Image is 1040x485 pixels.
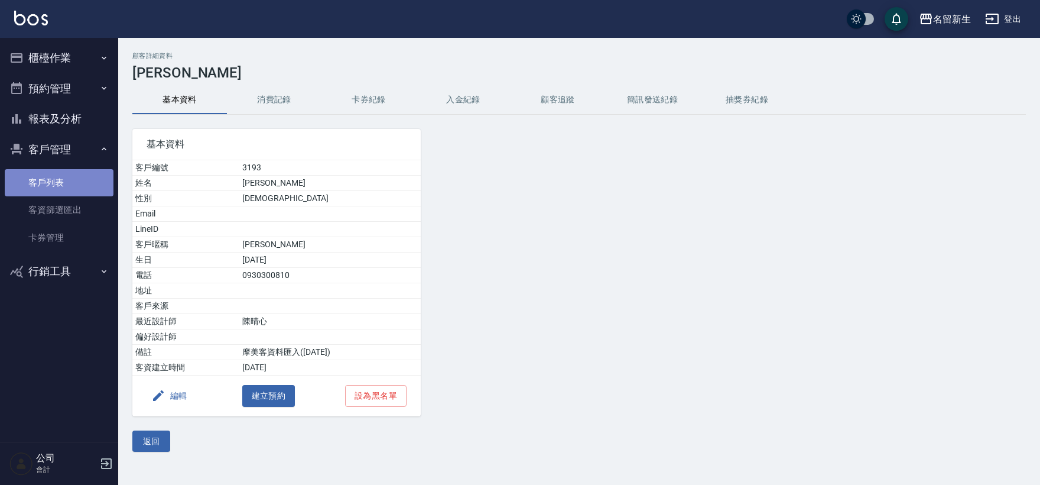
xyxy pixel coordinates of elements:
[345,385,407,407] button: 設為黑名單
[5,43,113,73] button: 櫃檯作業
[132,253,239,268] td: 生日
[605,86,700,114] button: 簡訊發送紀錄
[132,222,239,237] td: LineID
[132,191,239,206] td: 性別
[147,385,192,407] button: 編輯
[239,176,421,191] td: [PERSON_NAME]
[416,86,511,114] button: 入金紀錄
[132,176,239,191] td: 姓名
[14,11,48,25] img: Logo
[132,64,1026,81] h3: [PERSON_NAME]
[132,314,239,329] td: 最近設計師
[132,160,239,176] td: 客戶編號
[239,191,421,206] td: [DEMOGRAPHIC_DATA]
[132,431,170,452] button: 返回
[132,52,1026,60] h2: 顧客詳細資料
[885,7,908,31] button: save
[132,86,227,114] button: 基本資料
[239,345,421,360] td: 摩美客資料匯入([DATE])
[511,86,605,114] button: 顧客追蹤
[147,138,407,150] span: 基本資料
[321,86,416,114] button: 卡券紀錄
[239,253,421,268] td: [DATE]
[132,283,239,299] td: 地址
[239,160,421,176] td: 3193
[242,385,295,407] button: 建立預約
[5,134,113,165] button: 客戶管理
[239,314,421,329] td: 陳晴心
[132,206,239,222] td: Email
[5,196,113,224] a: 客資篩選匯出
[132,268,239,283] td: 電話
[933,12,971,27] div: 名留新生
[36,452,96,464] h5: 公司
[132,345,239,360] td: 備註
[132,360,239,376] td: 客資建立時間
[36,464,96,475] p: 會計
[9,452,33,476] img: Person
[5,73,113,104] button: 預約管理
[132,329,239,345] td: 偏好設計師
[239,268,421,283] td: 0930300810
[239,237,421,253] td: [PERSON_NAME]
[227,86,321,114] button: 消費記錄
[5,224,113,251] a: 卡券管理
[132,237,239,253] td: 客戶暱稱
[914,7,976,31] button: 名留新生
[980,8,1026,30] button: 登出
[5,169,113,196] a: 客戶列表
[5,256,113,287] button: 行銷工具
[5,104,113,134] button: 報表及分析
[239,360,421,376] td: [DATE]
[132,299,239,314] td: 客戶來源
[700,86,794,114] button: 抽獎券紀錄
